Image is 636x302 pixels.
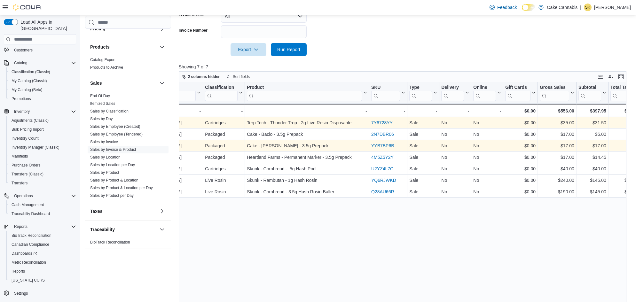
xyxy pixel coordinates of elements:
[234,43,263,56] span: Export
[473,85,501,101] button: Online
[158,207,166,215] button: Taxes
[371,120,393,125] a: 7Y6728YY
[12,269,25,274] span: Reports
[6,231,79,240] button: BioTrack Reconciliation
[9,241,76,248] span: Canadian Compliance
[179,64,631,70] p: Showing 7 of 7
[137,142,200,150] div: [STREET_ADDRESS]
[505,107,536,115] div: $0.00
[9,135,41,142] a: Inventory Count
[547,4,577,11] p: Cake Cannabis
[473,107,501,115] div: -
[6,85,79,94] button: My Catalog (Beta)
[1,222,79,231] button: Reports
[371,178,396,183] a: YQ6RJWKD
[409,107,437,115] div: -
[371,132,394,137] a: 2N7DBR06
[9,126,76,133] span: Bulk Pricing Import
[137,107,200,115] div: -
[9,95,76,103] span: Promotions
[1,289,79,298] button: Settings
[9,170,76,178] span: Transfers (Classic)
[205,119,243,127] div: Cartridges
[14,291,28,296] span: Settings
[9,68,76,76] span: Classification (Classic)
[90,124,140,129] a: Sales by Employee (Created)
[409,119,437,127] div: Sale
[578,188,606,196] div: $145.00
[6,94,79,103] button: Promotions
[12,172,43,177] span: Transfers (Classic)
[137,176,200,184] div: [STREET_ADDRESS]
[9,259,49,266] a: Metrc Reconciliation
[1,191,79,200] button: Operations
[85,238,171,249] div: Traceability
[12,181,27,186] span: Transfers
[188,74,221,79] span: 2 columns hidden
[9,210,76,218] span: Traceabilty Dashboard
[12,290,30,297] a: Settings
[277,46,300,53] span: Run Report
[12,46,35,54] a: Customers
[505,85,536,101] button: Gift Cards
[18,19,76,32] span: Load All Apps in [GEOGRAPHIC_DATA]
[473,142,501,150] div: No
[578,142,606,150] div: $17.00
[9,161,43,169] a: Purchase Orders
[247,85,367,101] button: Product
[12,108,76,115] span: Inventory
[224,73,252,81] button: Sort fields
[409,85,432,91] div: Type
[12,145,59,150] span: Inventory Manager (Classic)
[90,94,110,98] a: End Of Day
[6,200,79,209] button: Cash Management
[473,153,501,161] div: No
[205,85,238,91] div: Classification
[90,109,129,113] a: Sales by Classification
[158,79,166,87] button: Sales
[6,116,79,125] button: Adjustments (Classic)
[6,209,79,218] button: Traceabilty Dashboard
[205,188,243,196] div: Live Rosin
[158,25,166,33] button: Pricing
[9,267,76,275] span: Reports
[205,130,243,138] div: Packaged
[371,155,394,160] a: 4M5Z5Y2Y
[205,107,243,115] div: -
[473,130,501,138] div: No
[12,59,30,67] button: Catalog
[12,202,44,207] span: Cash Management
[371,85,405,101] button: SKU
[90,208,157,214] button: Taxes
[505,85,530,91] div: Gift Cards
[247,188,367,196] div: Skunk - Cornbread - 3.5g Hash Rosin Baller
[247,85,362,91] div: Product
[247,119,367,127] div: Terp Tech - Thunder Trop - 2g Live Resin Disposable
[6,179,79,188] button: Transfers
[12,108,32,115] button: Inventory
[90,80,102,86] h3: Sales
[473,188,501,196] div: No
[247,176,367,184] div: Skunk - Rambutan - 1g Hash Rosin
[540,153,574,161] div: $17.00
[617,73,625,81] button: Enter fullscreen
[12,260,46,265] span: Metrc Reconciliation
[6,170,79,179] button: Transfers (Classic)
[578,165,606,173] div: $40.00
[9,201,46,209] a: Cash Management
[12,96,31,101] span: Promotions
[205,85,243,101] button: Classification
[247,165,367,173] div: Skunk - Cornbread - .5g Hash Pod
[247,130,367,138] div: Cake - Bacio - 3.5g Prepack
[9,210,52,218] a: Traceabilty Dashboard
[9,276,47,284] a: [US_STATE] CCRS
[12,46,76,54] span: Customers
[441,188,469,196] div: No
[473,119,501,127] div: No
[6,240,79,249] button: Canadian Compliance
[441,119,469,127] div: No
[12,127,44,132] span: Bulk Pricing Import
[6,249,79,258] a: Dashboards
[90,65,123,70] a: Products to Archive
[9,117,76,124] span: Adjustments (Classic)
